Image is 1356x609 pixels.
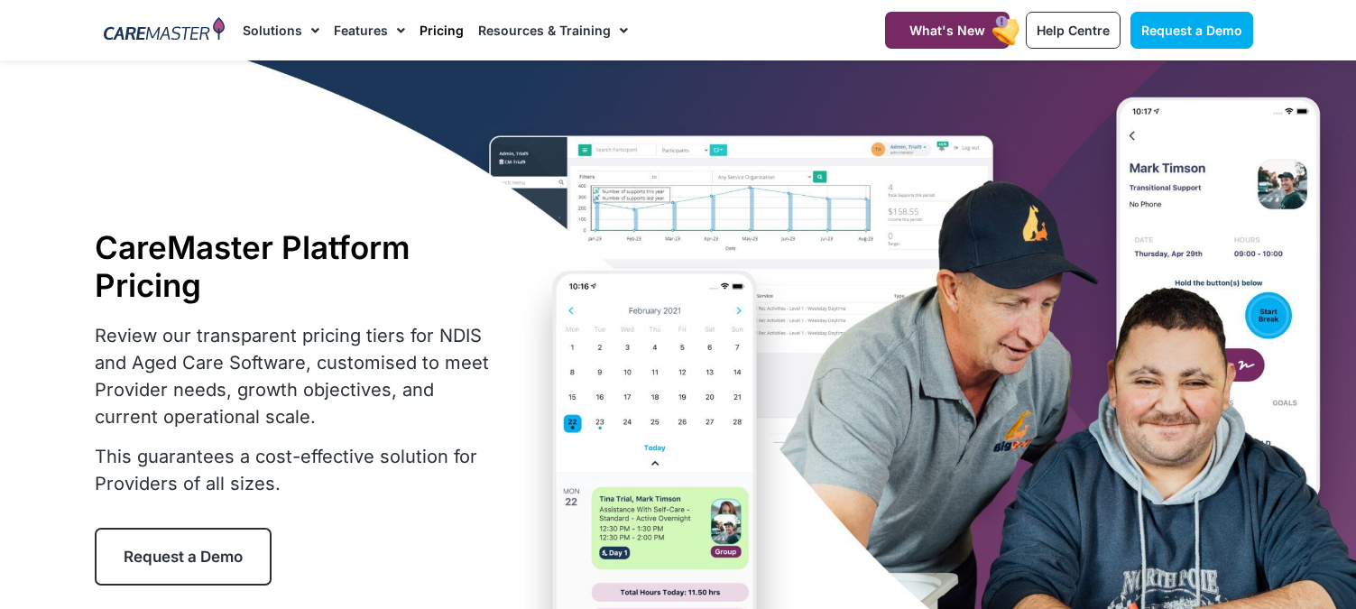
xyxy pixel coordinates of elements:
[95,528,272,586] a: Request a Demo
[1130,12,1253,49] a: Request a Demo
[124,548,243,566] span: Request a Demo
[1026,12,1121,49] a: Help Centre
[1037,23,1110,38] span: Help Centre
[885,12,1010,49] a: What's New
[95,322,501,430] p: Review our transparent pricing tiers for NDIS and Aged Care Software, customised to meet Provider...
[95,443,501,497] p: This guarantees a cost-effective solution for Providers of all sizes.
[1141,23,1242,38] span: Request a Demo
[104,17,226,44] img: CareMaster Logo
[95,228,501,304] h1: CareMaster Platform Pricing
[909,23,985,38] span: What's New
